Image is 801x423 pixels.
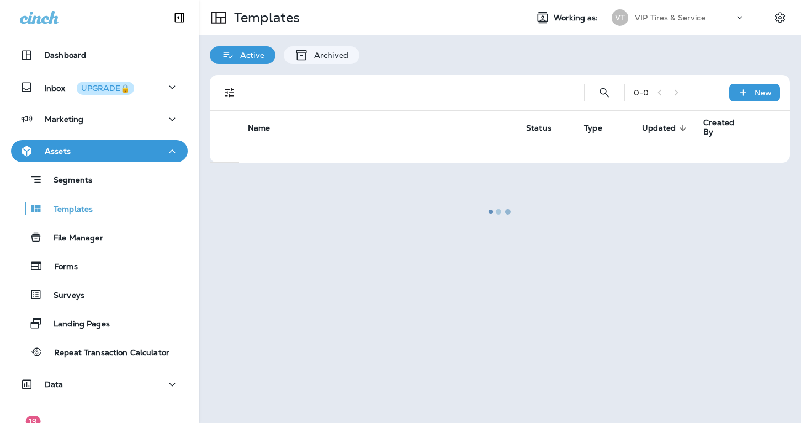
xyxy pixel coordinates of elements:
p: Landing Pages [43,319,110,330]
button: Templates [11,197,188,220]
button: Segments [11,168,188,191]
p: New [755,88,772,97]
button: InboxUPGRADE🔒 [11,76,188,98]
button: Repeat Transaction Calculator [11,340,188,363]
button: File Manager [11,226,188,249]
p: Assets [45,147,71,156]
p: File Manager [43,233,103,244]
p: Surveys [43,291,84,301]
p: Repeat Transaction Calculator [43,348,169,358]
button: Surveys [11,283,188,306]
p: Forms [43,262,78,272]
button: Forms [11,254,188,277]
button: Collapse Sidebar [164,7,195,29]
p: Templates [43,205,93,215]
button: Marketing [11,108,188,130]
div: UPGRADE🔒 [81,84,130,92]
button: Dashboard [11,44,188,66]
p: Segments [43,175,92,186]
p: Marketing [45,115,83,124]
button: Landing Pages [11,312,188,335]
button: Data [11,373,188,395]
button: UPGRADE🔒 [77,82,134,95]
p: Data [45,380,63,389]
button: Assets [11,140,188,162]
p: Inbox [44,82,134,93]
p: Dashboard [44,51,86,60]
